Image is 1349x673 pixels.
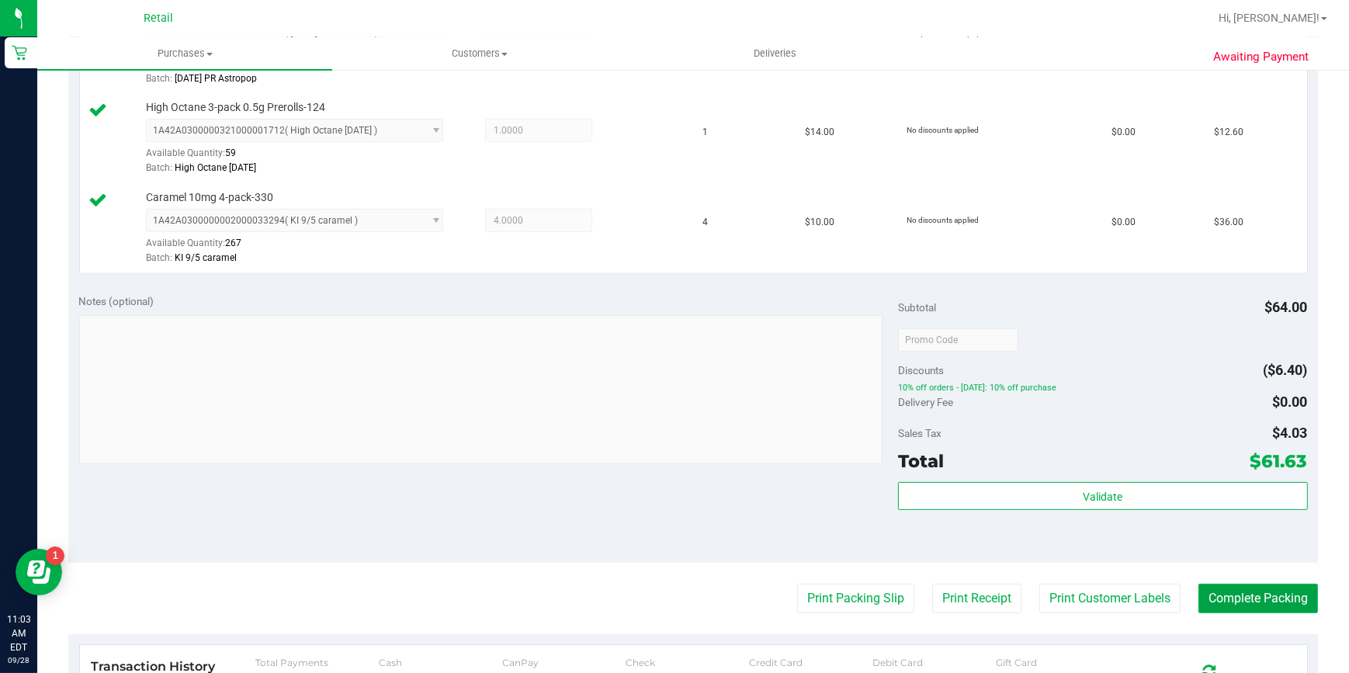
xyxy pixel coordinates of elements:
span: $36.00 [1214,215,1243,230]
p: 11:03 AM EDT [7,612,30,654]
span: 1 [702,125,708,140]
a: Deliveries [628,37,923,70]
span: High Octane 3-pack 0.5g Prerolls-124 [146,100,325,115]
span: [DATE] PR Astropop [175,73,257,84]
button: Print Packing Slip [797,584,914,613]
span: $0.00 [1273,394,1308,410]
button: Print Customer Labels [1039,584,1181,613]
span: Sales Tax [898,427,942,439]
span: No discounts applied [907,126,980,134]
iframe: Resource center [16,549,62,595]
span: $4.03 [1273,425,1308,441]
span: Batch: [146,73,172,84]
span: Validate [1083,491,1122,503]
span: Customers [333,47,626,61]
span: $14.00 [805,125,834,140]
div: Debit Card [872,657,996,668]
span: Total [898,450,944,472]
span: Subtotal [898,301,936,314]
span: $0.00 [1111,215,1136,230]
span: 59 [225,147,236,158]
span: Purchases [37,47,332,61]
div: CanPay [502,657,626,668]
span: $0.00 [1111,125,1136,140]
span: Discounts [898,356,944,384]
span: KI 9/5 caramel [175,252,237,263]
span: $61.63 [1250,450,1308,472]
span: No discounts applied [907,216,980,224]
p: 09/28 [7,654,30,666]
span: $12.60 [1214,125,1243,140]
span: 4 [702,215,708,230]
span: Notes (optional) [79,295,154,307]
span: Deliveries [733,47,817,61]
div: Cash [379,657,502,668]
div: Credit Card [749,657,872,668]
div: Available Quantity: [146,142,458,172]
input: Promo Code [898,328,1018,352]
span: Retail [144,12,173,25]
span: 10% off orders - [DATE]: 10% off purchase [898,382,1308,393]
a: Customers [332,37,627,70]
span: 267 [225,238,241,248]
span: Hi, [PERSON_NAME]! [1219,12,1320,24]
button: Print Receipt [932,584,1021,613]
span: $10.00 [805,215,834,230]
span: High Octane [DATE] [175,162,256,173]
span: Awaiting Payment [1213,48,1309,66]
span: Batch: [146,252,172,263]
div: Check [626,657,749,668]
button: Validate [898,482,1308,510]
span: Delivery Fee [898,396,953,408]
div: Gift Card [996,657,1119,668]
button: Complete Packing [1198,584,1318,613]
span: Caramel 10mg 4-pack-330 [146,190,273,205]
div: Available Quantity: [146,232,458,262]
inline-svg: Retail [12,45,27,61]
div: Total Payments [255,657,379,668]
span: $64.00 [1265,299,1308,315]
span: Batch: [146,162,172,173]
span: ($6.40) [1264,362,1308,378]
iframe: Resource center unread badge [46,546,64,565]
a: Purchases [37,37,332,70]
